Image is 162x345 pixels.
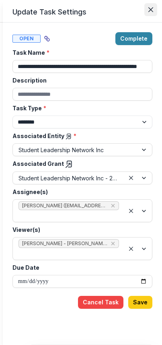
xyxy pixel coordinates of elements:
div: Clear selected options [126,173,136,183]
label: Associated Entity [12,132,148,140]
button: Save [128,296,152,309]
label: Associated Grant [12,159,148,168]
label: Assignee(s) [12,188,148,196]
span: [PERSON_NAME] - [PERSON_NAME][EMAIL_ADDRESS][DOMAIN_NAME] [22,241,107,246]
div: Remove Laurel Dumont - laurel@collabstrategies.com [110,240,116,248]
label: Due Date [12,263,148,272]
div: Clear selected options [126,244,136,254]
button: Cancel Task [78,296,123,309]
span: Open [12,35,41,43]
label: Task Type [12,104,148,112]
span: [PERSON_NAME] ([EMAIL_ADDRESS][DOMAIN_NAME]) [22,203,107,209]
div: Clear selected options [126,206,136,216]
button: Close [144,3,157,16]
label: Description [12,76,148,85]
button: View dependent tasks [41,32,53,45]
button: Complete [115,32,152,45]
div: Remove Beth Cohen (bcohen@studentleadershipnetwork.org) [110,202,116,210]
label: Viewer(s) [12,225,148,234]
label: Task Name [12,48,148,57]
